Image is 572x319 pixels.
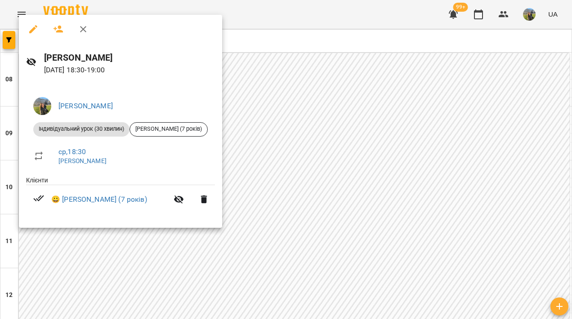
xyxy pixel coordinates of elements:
ul: Клієнти [26,176,215,217]
p: [DATE] 18:30 - 19:00 [44,65,215,75]
a: [PERSON_NAME] [58,157,107,164]
div: [PERSON_NAME] (7 років) [130,122,208,137]
h6: [PERSON_NAME] [44,51,215,65]
span: Індивідуальний урок (30 хвилин) [33,125,130,133]
svg: Візит сплачено [33,193,44,204]
img: f0a73d492ca27a49ee60cd4b40e07bce.jpeg [33,97,51,115]
span: [PERSON_NAME] (7 років) [130,125,207,133]
a: 😀 [PERSON_NAME] (7 років) [51,194,147,205]
a: [PERSON_NAME] [58,102,113,110]
a: ср , 18:30 [58,147,86,156]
